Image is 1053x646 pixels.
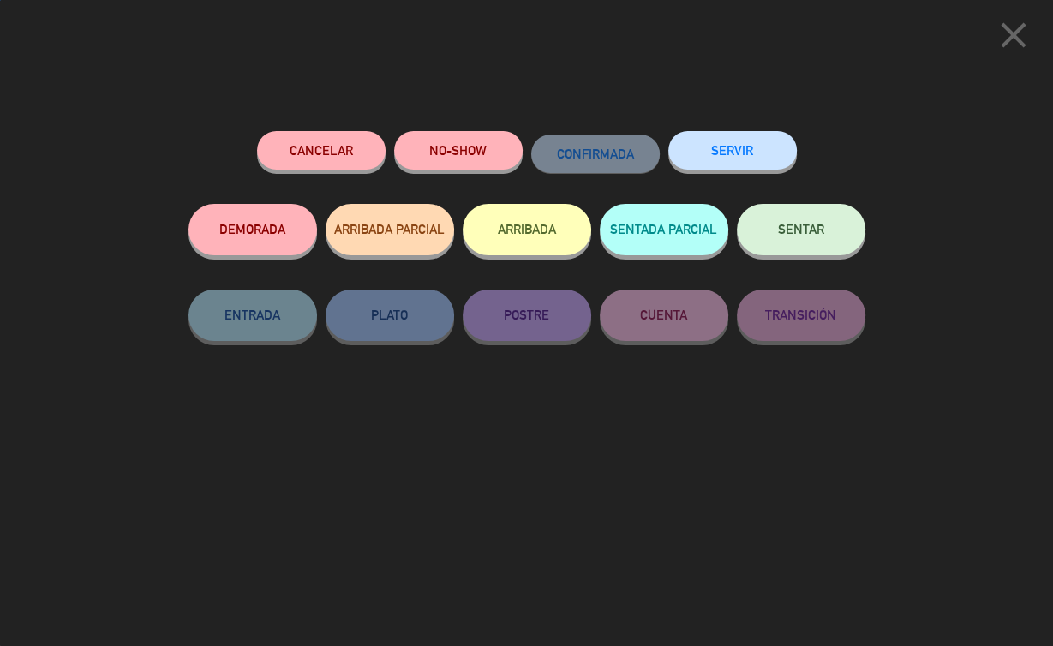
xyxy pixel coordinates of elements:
[600,290,728,341] button: CUENTA
[992,14,1035,57] i: close
[668,131,797,170] button: SERVIR
[987,13,1040,63] button: close
[737,290,865,341] button: TRANSICIÓN
[778,222,824,236] span: SENTAR
[188,204,317,255] button: DEMORADA
[257,131,386,170] button: Cancelar
[463,204,591,255] button: ARRIBADA
[600,204,728,255] button: SENTADA PARCIAL
[394,131,523,170] button: NO-SHOW
[326,204,454,255] button: ARRIBADA PARCIAL
[737,204,865,255] button: SENTAR
[557,147,634,161] span: CONFIRMADA
[334,222,445,236] span: ARRIBADA PARCIAL
[188,290,317,341] button: ENTRADA
[463,290,591,341] button: POSTRE
[531,135,660,173] button: CONFIRMADA
[326,290,454,341] button: PLATO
